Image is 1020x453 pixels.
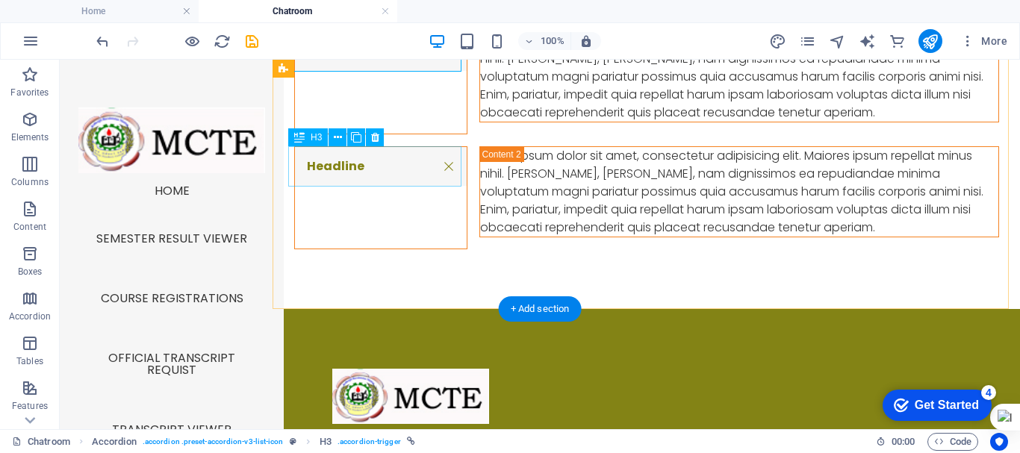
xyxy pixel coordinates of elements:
button: Usercentrics [990,433,1008,451]
div: 4 [111,3,125,18]
span: Click to select. Double-click to edit [320,433,332,451]
span: Click to select. Double-click to edit [92,433,137,451]
span: . accordion .preset-accordion-v3-list-icon [143,433,284,451]
button: 100% [518,32,571,50]
a: Click to cancel selection. Double-click to open Pages [12,433,70,451]
i: Design (Ctrl+Alt+Y) [769,33,786,50]
div: Get Started [44,16,108,30]
button: navigator [829,32,847,50]
span: More [960,34,1007,49]
button: Click here to leave preview mode and continue editing [183,32,201,50]
p: Features [12,400,48,412]
span: 00 00 [892,433,915,451]
div: + Add section [499,296,582,322]
button: save [243,32,261,50]
span: : [902,436,904,447]
button: design [769,32,787,50]
i: Undo: Delete elements (Ctrl+Z) [94,33,111,50]
button: pages [799,32,817,50]
i: This element is linked [407,437,415,446]
button: More [954,29,1013,53]
h6: 100% [541,32,565,50]
span: Code [934,433,971,451]
h6: Session time [876,433,915,451]
p: Content [13,221,46,233]
nav: breadcrumb [92,433,415,451]
span: H3 [311,133,322,142]
i: Navigator [829,33,846,50]
p: Columns [11,176,49,188]
button: publish [918,29,942,53]
button: reload [213,32,231,50]
i: On resize automatically adjust zoom level to fit chosen device. [579,34,593,48]
i: Pages (Ctrl+Alt+S) [799,33,816,50]
p: Favorites [10,87,49,99]
h4: Chatroom [199,3,397,19]
button: commerce [889,32,907,50]
div: Get Started 4 items remaining, 20% complete [12,7,121,39]
button: undo [93,32,111,50]
p: Tables [16,355,43,367]
p: Accordion [9,310,51,322]
i: This element is a customizable preset [290,437,296,446]
i: AI Writer [859,33,876,50]
span: . accordion-trigger [338,433,401,451]
p: Elements [11,131,49,143]
button: text_generator [859,32,877,50]
i: Publish [921,33,939,50]
button: Code [927,433,978,451]
p: Boxes [18,266,43,278]
div: Content 4 [420,87,939,178]
i: Commerce [889,33,906,50]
